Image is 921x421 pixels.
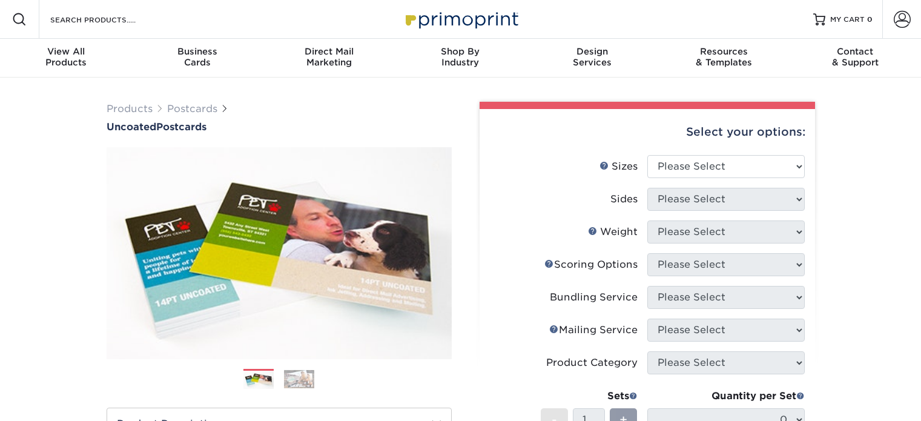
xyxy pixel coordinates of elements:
a: BusinessCards [131,39,263,78]
a: Products [107,103,153,114]
span: MY CART [830,15,865,25]
div: Bundling Service [550,290,638,305]
h1: Postcards [107,121,452,133]
span: Shop By [395,46,526,57]
img: Uncoated 01 [107,134,452,373]
img: Primoprint [400,6,521,32]
div: Quantity per Set [647,389,805,403]
div: Mailing Service [549,323,638,337]
div: Sizes [599,159,638,174]
a: UncoatedPostcards [107,121,452,133]
img: Postcards 01 [243,370,274,390]
a: Direct MailMarketing [263,39,395,78]
span: Business [131,46,263,57]
div: Services [526,46,658,68]
div: Industry [395,46,526,68]
img: Postcards 02 [284,370,314,388]
a: Postcards [167,103,217,114]
div: Sides [610,192,638,207]
a: Resources& Templates [658,39,789,78]
span: Direct Mail [263,46,395,57]
div: Product Category [546,356,638,370]
div: Select your options: [489,109,805,155]
span: 0 [867,15,873,24]
a: Contact& Support [790,39,921,78]
div: & Support [790,46,921,68]
div: Cards [131,46,263,68]
div: Weight [588,225,638,239]
div: & Templates [658,46,789,68]
span: Uncoated [107,121,156,133]
span: Design [526,46,658,57]
span: Contact [790,46,921,57]
span: Resources [658,46,789,57]
a: Shop ByIndustry [395,39,526,78]
div: Marketing [263,46,395,68]
div: Scoring Options [544,257,638,272]
a: DesignServices [526,39,658,78]
input: SEARCH PRODUCTS..... [49,12,167,27]
div: Sets [541,389,638,403]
